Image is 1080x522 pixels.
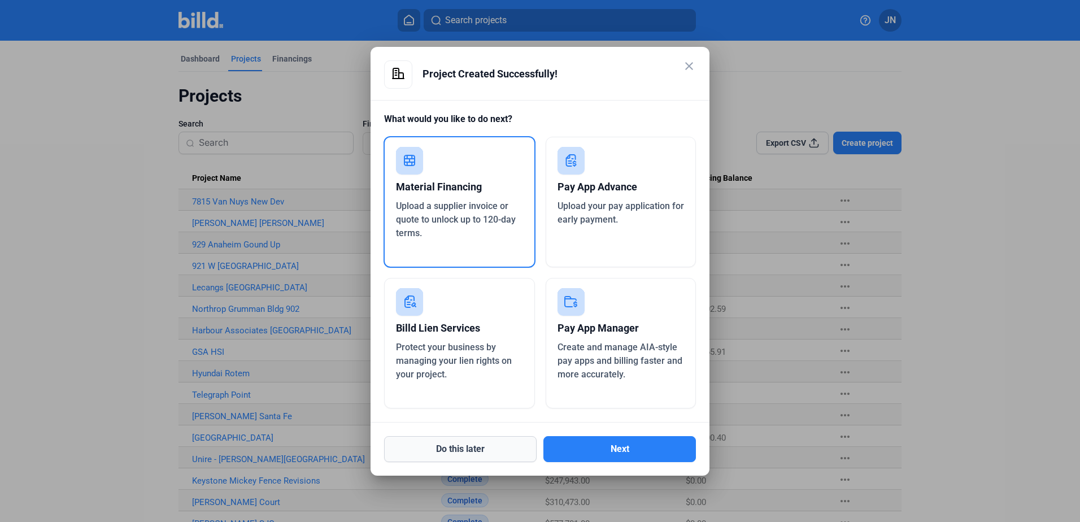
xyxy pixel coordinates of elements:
div: Material Financing [396,175,523,199]
span: Upload your pay application for early payment. [558,201,684,225]
div: Pay App Advance [558,175,685,199]
div: Billd Lien Services [396,316,523,341]
div: What would you like to do next? [384,112,696,137]
span: Create and manage AIA-style pay apps and billing faster and more accurately. [558,342,682,380]
button: Next [543,436,696,462]
span: Protect your business by managing your lien rights on your project. [396,342,512,380]
div: Pay App Manager [558,316,685,341]
span: Upload a supplier invoice or quote to unlock up to 120-day terms. [396,201,516,238]
mat-icon: close [682,59,696,73]
div: Project Created Successfully! [423,60,696,88]
button: Do this later [384,436,537,462]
